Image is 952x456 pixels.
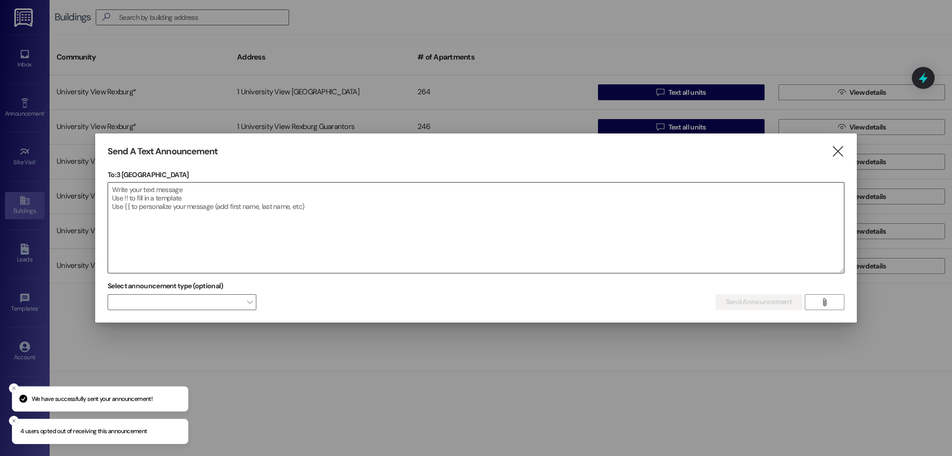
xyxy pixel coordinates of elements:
p: We have successfully sent your announcement! [32,394,152,403]
p: To: 3 [GEOGRAPHIC_DATA] [108,170,844,180]
p: 4 users opted out of receiving this announcement [20,427,147,436]
button: Close toast [9,416,19,426]
button: Close toast [9,383,19,393]
label: Select announcement type (optional) [108,278,224,294]
button: Send Announcement [715,294,802,310]
i:  [821,298,828,306]
span: Send Announcement [726,297,792,307]
h3: Send A Text Announcement [108,146,218,157]
i:  [831,146,844,157]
